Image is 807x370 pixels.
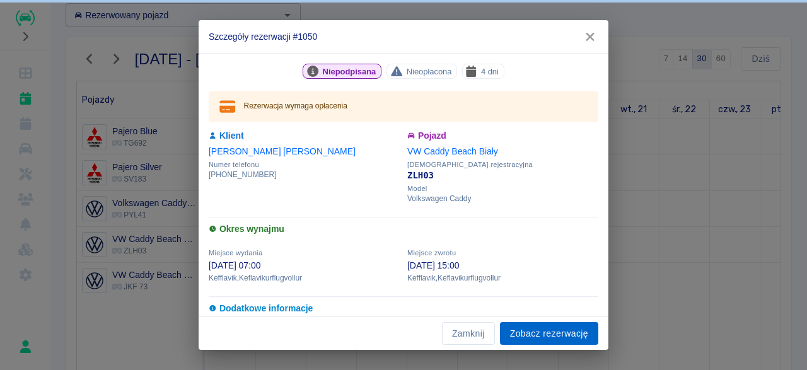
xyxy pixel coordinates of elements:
div: Rezerwacja wymaga opłacenia [244,95,347,118]
span: Nieopłacona [402,65,457,78]
a: [PERSON_NAME] [PERSON_NAME] [209,146,356,156]
span: [DEMOGRAPHIC_DATA] rejestracyjna [407,161,598,169]
span: 4 dni [476,65,504,78]
h6: Dodatkowe informacje [209,302,598,315]
h6: Okres wynajmu [209,223,598,236]
button: Zamknij [442,322,495,345]
a: Zobacz rezerwację [500,322,598,345]
p: [PHONE_NUMBER] [209,169,400,180]
h6: Klient [209,129,400,142]
p: Volkswagen Caddy [407,193,598,204]
h6: Pojazd [407,129,598,142]
p: Kefflavik , Keflavikurflugvollur [407,272,598,284]
p: [DATE] 07:00 [209,259,400,272]
p: [DATE] 15:00 [407,259,598,272]
span: Miejsce zwrotu [407,249,456,257]
h2: Szczegóły rezerwacji #1050 [199,20,608,53]
span: Niepodpisana [318,65,381,78]
span: Miejsce wydania [209,249,263,257]
span: Model [407,185,598,193]
p: ZLH03 [407,169,598,182]
span: Numer telefonu [209,161,400,169]
p: Kefflavik , Keflavikurflugvollur [209,272,400,284]
a: VW Caddy Beach Biały [407,146,498,156]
